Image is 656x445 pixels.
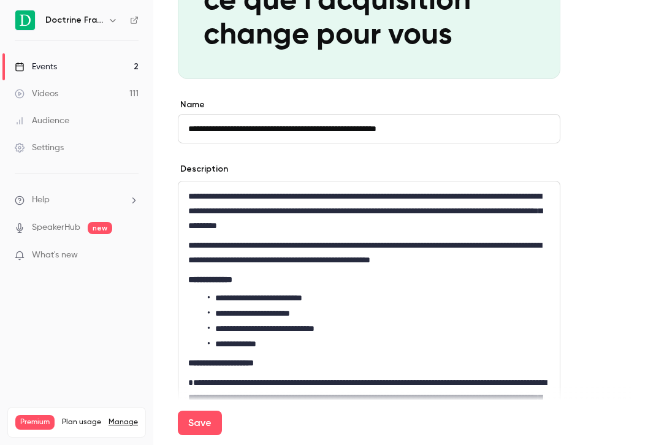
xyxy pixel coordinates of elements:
div: Audience [15,115,69,127]
li: help-dropdown-opener [15,194,139,207]
span: Plan usage [62,417,101,427]
div: Videos [15,88,58,100]
h6: Doctrine France [45,14,103,26]
span: Help [32,194,50,207]
iframe: Noticeable Trigger [124,250,139,261]
span: What's new [32,249,78,262]
a: SpeakerHub [32,221,80,234]
div: editor [178,181,560,432]
a: Manage [109,417,138,427]
div: Events [15,61,57,73]
div: Settings [15,142,64,154]
button: Save [178,411,222,435]
span: new [88,222,112,234]
label: Name [178,99,560,111]
img: Doctrine France [15,10,35,30]
span: Premium [15,415,55,430]
label: Description [178,163,228,175]
section: description [178,181,560,432]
